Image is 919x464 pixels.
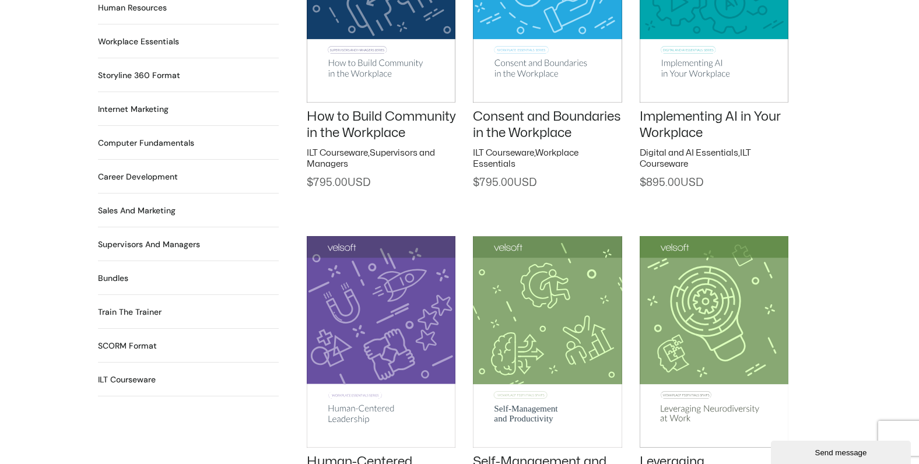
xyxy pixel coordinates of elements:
h2: Career Development [98,171,178,183]
h2: Workplace Essentials [98,36,179,48]
h2: , [307,147,455,170]
h2: Computer Fundamentals [98,137,194,149]
a: Consent and Boundaries in the Workplace [473,110,621,140]
a: ILT Courseware [307,149,368,157]
a: Supervisors and Managers [307,149,435,169]
h2: , [473,147,622,170]
span: 795.00 [307,178,370,188]
a: Visit product category Internet Marketing [98,103,169,115]
a: Visit product category Human Resources [98,2,167,14]
span: 895.00 [640,178,703,188]
h2: Sales and Marketing [98,205,176,217]
h2: ILT Courseware [98,374,156,386]
a: Visit product category Train the Trainer [98,306,162,318]
a: Visit product category Workplace Essentials [98,36,179,48]
a: Visit product category Career Development [98,171,178,183]
a: Visit product category Storyline 360 Format [98,69,180,82]
h2: Train the Trainer [98,306,162,318]
a: Visit product category Sales and Marketing [98,205,176,217]
a: Visit product category ILT Courseware [98,374,156,386]
a: Visit product category Bundles [98,272,128,284]
a: Visit product category SCORM Format [98,340,157,352]
span: $ [640,178,646,188]
span: $ [473,178,479,188]
span: 795.00 [473,178,536,188]
iframe: chat widget [771,438,913,464]
h2: Internet Marketing [98,103,169,115]
h2: Bundles [98,272,128,284]
a: Implementing AI in Your Workplace [640,110,781,140]
h2: Human Resources [98,2,167,14]
a: Visit product category Supervisors and Managers [98,238,200,251]
span: $ [307,178,313,188]
a: Digital and AI Essentials [640,149,738,157]
h2: Storyline 360 Format [98,69,180,82]
a: ILT Courseware [473,149,534,157]
h2: SCORM Format [98,340,157,352]
a: How to Build Community in the Workplace [307,110,455,140]
h2: , [640,147,788,170]
h2: Supervisors and Managers [98,238,200,251]
a: Visit product category Computer Fundamentals [98,137,194,149]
